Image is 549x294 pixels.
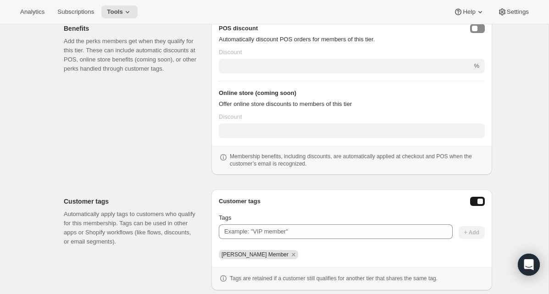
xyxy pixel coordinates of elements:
span: Tools [107,8,123,16]
p: Add the perks members get when they qualify for this tier. These can include automatic discounts ... [64,37,197,73]
p: Membership benefits, including discounts, are automatically applied at checkout and POS when the ... [230,153,485,167]
h2: Customer tags [64,197,197,206]
button: Remove Audrey Member [289,250,298,259]
p: Tags are retained if a customer still qualifies for another tier that shares the same tag. [230,275,438,282]
button: Subscriptions [52,6,100,18]
h3: Online store (coming soon) [219,89,485,98]
input: Example: "VIP member" [219,224,453,239]
span: Audrey Member [222,251,288,258]
span: Help [463,8,475,16]
p: Offer online store discounts to members of this tier [219,100,485,109]
p: Automatically discount POS orders for members of this tier. [219,35,485,44]
span: Discount [219,49,242,55]
h3: Customer tags [219,197,261,206]
button: Settings [492,6,534,18]
p: Automatically apply tags to customers who qualify for this membership. Tags can be used in other ... [64,210,197,246]
div: Open Intercom Messenger [518,254,540,276]
span: Discount [219,113,242,120]
span: Analytics [20,8,44,16]
button: posDiscountEnabled [470,24,485,33]
h2: Benefits [64,24,197,33]
button: Tools [101,6,138,18]
span: Subscriptions [57,8,94,16]
button: Enable customer tags [470,197,485,206]
span: Tags [219,214,231,221]
button: Analytics [15,6,50,18]
span: Settings [507,8,529,16]
h3: POS discount [219,24,258,33]
button: Help [448,6,490,18]
span: % [474,62,479,69]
